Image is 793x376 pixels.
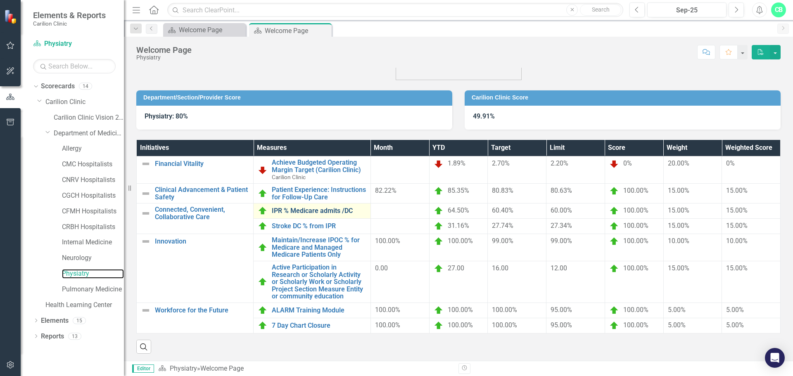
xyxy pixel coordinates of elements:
[492,159,510,167] span: 2.70%
[726,206,748,214] span: 15.00%
[771,2,786,17] button: CB
[492,187,513,194] span: 80.83%
[272,186,366,201] a: Patient Experience: Instructions for Follow-Up Care
[609,264,619,274] img: On Target
[254,184,370,203] td: Double-Click to Edit Right Click for Context Menu
[158,364,452,374] div: »
[609,321,619,331] img: On Target
[73,317,86,324] div: 15
[155,238,249,245] a: Innovation
[258,206,268,216] img: On Target
[45,300,124,310] a: Health Learning Center
[62,191,124,201] a: CGCH Hospitalists
[448,306,473,314] span: 100.00%
[54,129,124,138] a: Department of Medicine
[167,3,623,17] input: Search ClearPoint...
[726,264,748,272] span: 15.00%
[62,253,124,263] a: Neurology
[62,144,124,154] a: Allergy
[448,237,473,245] span: 100.00%
[272,307,366,314] a: ALARM Training Module
[258,277,268,287] img: On Target
[254,318,370,333] td: Double-Click to Edit Right Click for Context Menu
[434,236,444,246] img: On Target
[668,321,686,329] span: 5.00%
[668,159,689,167] span: 20.00%
[272,322,366,329] a: 7 Day Chart Closure
[258,189,268,199] img: On Target
[434,159,444,169] img: Below Plan
[272,174,306,180] span: Carilion Clinic
[179,25,244,35] div: Welcome Page
[155,206,249,220] a: Connected, Convenient, Collaborative Care
[623,222,648,229] span: 100.00%
[137,234,254,303] td: Double-Click to Edit Right Click for Context Menu
[141,305,151,315] img: Not Defined
[272,264,366,300] a: Active Participation in Research or Scholarly Activity or Scholarly Work or Scholarly Project Sec...
[609,186,619,196] img: On Target
[155,186,249,201] a: Clinical Advancement & Patient Safety
[650,5,724,15] div: Sep-25
[254,234,370,261] td: Double-Click to Edit Right Click for Context Menu
[375,187,396,194] span: 82.22%
[434,321,444,331] img: On Target
[33,10,106,20] span: Elements & Reports
[668,222,689,229] span: 15.00%
[272,236,366,258] a: Maintain/Increase IPOC % for Medicare and Managed Medicare Patients Only
[258,165,268,175] img: Below Plan
[726,321,744,329] span: 5.00%
[258,243,268,253] img: On Target
[41,82,75,91] a: Scorecards
[258,221,268,231] img: On Target
[492,264,508,272] span: 16.00
[136,45,192,54] div: Welcome Page
[41,332,64,341] a: Reports
[765,348,785,368] div: Open Intercom Messenger
[33,39,116,49] a: Physiatry
[448,264,464,272] span: 27.00
[726,237,748,245] span: 10.00%
[62,269,124,279] a: Physiatry
[54,113,124,123] a: Carilion Clinic Vision 2025 Scorecard
[272,222,366,230] a: Stroke DC % from IPR
[434,221,444,231] img: On Target
[609,236,619,246] img: On Target
[551,187,572,194] span: 80.63%
[165,25,244,35] a: Welcome Page
[434,305,444,315] img: On Target
[155,160,249,168] a: Financial Vitality
[258,321,268,331] img: On Target
[609,159,619,169] img: Below Plan
[132,364,154,373] span: Editor
[551,264,567,272] span: 12.00
[137,156,254,184] td: Double-Click to Edit Right Click for Context Menu
[170,364,197,372] a: Physiatry
[448,187,469,194] span: 85.35%
[272,159,366,173] a: Achieve Budgeted Operating Margin Target (Carilion Clinic)
[145,112,188,120] strong: Physiatry: 80%
[254,156,370,184] td: Double-Click to Edit Right Click for Context Menu
[265,26,330,36] div: Welcome Page
[551,159,568,167] span: 2.20%
[472,95,776,101] h3: Carilion Clinic Score
[609,305,619,315] img: On Target
[609,206,619,216] img: On Target
[623,306,648,314] span: 100.00%
[141,189,151,199] img: Not Defined
[375,306,400,314] span: 100.00%
[155,307,249,314] a: Workforce for the Future
[375,321,400,329] span: 100.00%
[668,306,686,314] span: 5.00%
[4,9,19,24] img: ClearPoint Strategy
[375,264,388,272] span: 0.00
[609,221,619,231] img: On Target
[448,159,465,167] span: 1.89%
[141,159,151,169] img: Not Defined
[62,160,124,169] a: CMC Hospitalists
[68,333,81,340] div: 13
[254,203,370,219] td: Double-Click to Edit Right Click for Context Menu
[473,112,495,120] strong: 49.91%
[137,203,254,234] td: Double-Click to Edit Right Click for Context Menu
[62,285,124,294] a: Pulmonary Medicine
[726,222,748,229] span: 15.00%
